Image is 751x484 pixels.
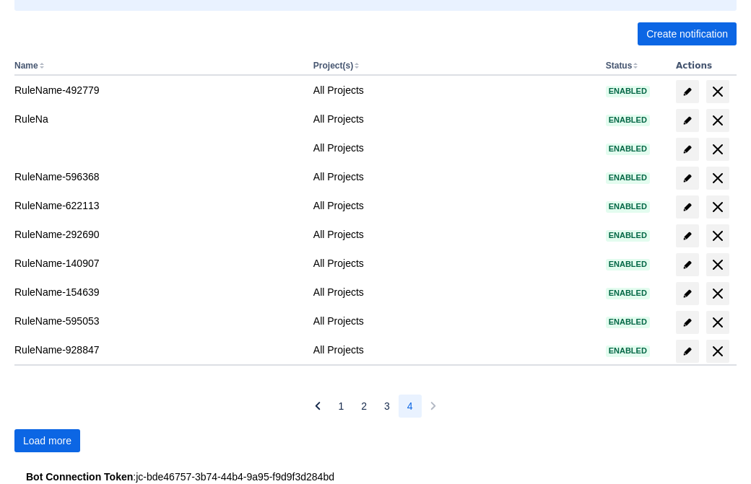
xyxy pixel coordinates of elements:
span: delete [709,141,726,158]
button: Next [422,395,445,418]
span: Enabled [606,116,650,124]
span: edit [682,317,693,328]
span: 3 [384,395,390,418]
span: Enabled [606,260,650,268]
button: Project(s) [313,61,353,71]
button: Page 1 [329,395,352,418]
span: edit [682,259,693,270]
div: RuleName-154639 [14,285,302,299]
span: Create notification [646,22,728,45]
div: All Projects [313,343,594,357]
div: All Projects [313,256,594,270]
div: RuleName-622113 [14,198,302,213]
span: edit [682,346,693,357]
button: Load more [14,429,80,452]
div: RuleName-292690 [14,227,302,242]
button: Create notification [638,22,737,45]
div: All Projects [313,83,594,97]
div: RuleName-928847 [14,343,302,357]
span: Enabled [606,347,650,355]
div: RuleName-140907 [14,256,302,270]
span: delete [709,256,726,273]
span: edit [682,86,693,97]
div: RuleName-492779 [14,83,302,97]
span: edit [682,144,693,155]
span: edit [682,288,693,299]
div: All Projects [313,285,594,299]
div: RuleNa [14,112,302,126]
div: RuleName-595053 [14,314,302,328]
span: delete [709,227,726,245]
span: delete [709,285,726,302]
span: delete [709,170,726,187]
span: Enabled [606,145,650,153]
div: RuleName-596368 [14,170,302,184]
span: Enabled [606,203,650,211]
span: Enabled [606,232,650,239]
strong: Bot Connection Token [26,471,133,483]
span: delete [709,343,726,360]
span: Enabled [606,174,650,182]
button: Previous [306,395,329,418]
span: 2 [361,395,367,418]
span: 4 [407,395,413,418]
button: Status [606,61,633,71]
button: Page 2 [352,395,375,418]
div: All Projects [313,227,594,242]
span: edit [682,230,693,242]
span: delete [709,83,726,100]
span: Load more [23,429,71,452]
div: All Projects [313,198,594,213]
nav: Pagination [306,395,444,418]
th: Actions [670,57,737,76]
span: Enabled [606,289,650,297]
button: Page 3 [375,395,399,418]
span: delete [709,314,726,331]
button: Page 4 [399,395,422,418]
span: edit [682,115,693,126]
button: Name [14,61,38,71]
span: edit [682,201,693,213]
span: Enabled [606,318,650,326]
span: Enabled [606,87,650,95]
div: All Projects [313,170,594,184]
span: delete [709,112,726,129]
div: All Projects [313,314,594,328]
span: edit [682,172,693,184]
span: delete [709,198,726,216]
div: All Projects [313,112,594,126]
span: 1 [338,395,344,418]
div: All Projects [313,141,594,155]
div: : jc-bde46757-3b74-44b4-9a95-f9d9f3d284bd [26,470,725,484]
